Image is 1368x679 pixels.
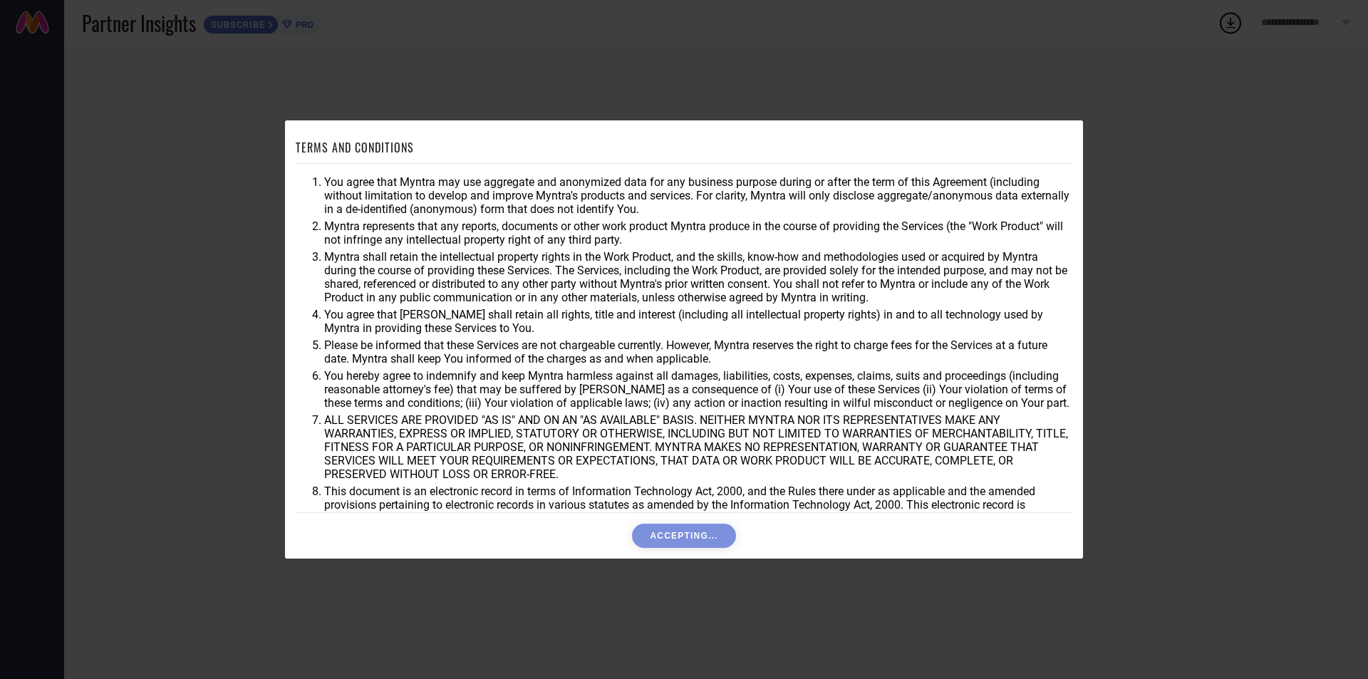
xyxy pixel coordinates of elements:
li: ALL SERVICES ARE PROVIDED "AS IS" AND ON AN "AS AVAILABLE" BASIS. NEITHER MYNTRA NOR ITS REPRESEN... [324,413,1072,481]
li: You hereby agree to indemnify and keep Myntra harmless against all damages, liabilities, costs, e... [324,369,1072,410]
li: Myntra shall retain the intellectual property rights in the Work Product, and the skills, know-ho... [324,250,1072,304]
li: Please be informed that these Services are not chargeable currently. However, Myntra reserves the... [324,338,1072,366]
li: You agree that Myntra may use aggregate and anonymized data for any business purpose during or af... [324,175,1072,216]
li: This document is an electronic record in terms of Information Technology Act, 2000, and the Rules... [324,484,1072,525]
h1: TERMS AND CONDITIONS [296,139,414,156]
li: You agree that [PERSON_NAME] shall retain all rights, title and interest (including all intellect... [324,308,1072,335]
li: Myntra represents that any reports, documents or other work product Myntra produce in the course ... [324,219,1072,247]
